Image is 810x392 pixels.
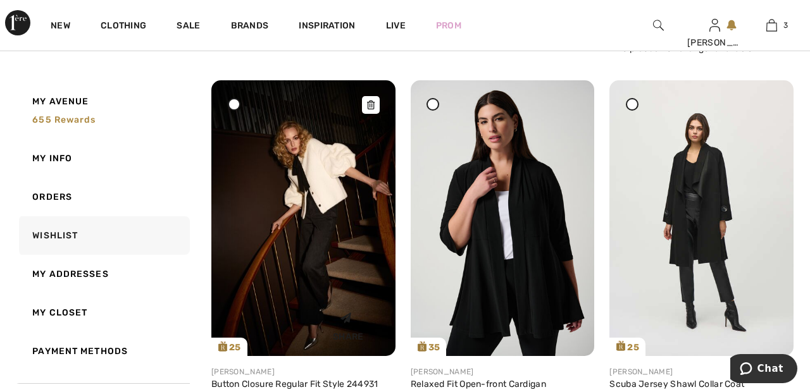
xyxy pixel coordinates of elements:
div: [PERSON_NAME] [609,366,794,377]
a: 35 [411,80,595,356]
a: Clothing [101,20,146,34]
span: Inspiration [299,20,355,34]
a: 25 [211,80,396,356]
a: New [51,20,70,34]
img: joseph-ribkoff-jackets-blazers-vanilla-30_244931a1_2ba5_search.jpg [211,80,396,356]
span: 3 [783,20,788,31]
a: Live [386,19,406,32]
a: Button Closure Regular Fit Style 244931 [211,379,378,389]
div: [PERSON_NAME] [687,36,743,49]
a: Brands [231,20,269,34]
span: My Avenue [32,95,89,108]
a: My Info [16,139,190,178]
a: Payment Methods [16,332,190,371]
div: Share [311,302,386,346]
a: 3 [744,18,799,33]
a: Wishlist [16,216,190,255]
img: joseph-ribkoff-sweaters-cardigans-black_2015471_3bd0_search.jpg [411,80,595,356]
a: 25 [609,80,794,355]
a: Orders [16,178,190,216]
a: My Addresses [16,255,190,293]
div: [PERSON_NAME] [211,366,396,377]
img: search the website [653,18,664,33]
div: [PERSON_NAME] [411,366,595,377]
img: My Info [709,18,720,33]
a: Prom [436,19,461,32]
a: Sale [177,20,200,34]
a: My Closet [16,293,190,332]
img: 1ère Avenue [5,10,30,35]
a: Sign In [709,19,720,31]
iframe: Opens a widget where you can chat to one of our agents [730,354,797,386]
img: joseph-ribkoff-jackets-blazers-black_244171a2_9ae8_search.jpg [609,80,794,355]
span: 655 rewards [32,114,96,125]
img: My Bag [766,18,777,33]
